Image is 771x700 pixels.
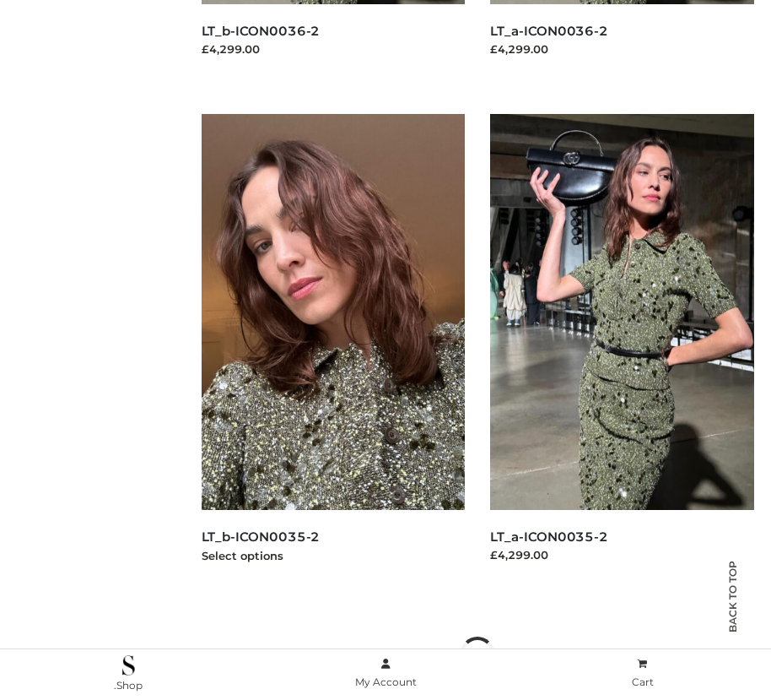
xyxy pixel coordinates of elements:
[202,23,321,39] a: LT_b-ICON0036-2
[712,590,754,632] span: Back to top
[202,529,321,545] a: LT_b-ICON0035-2
[114,679,143,692] span: .Shop
[202,41,466,57] div: £4,299.00
[514,654,771,692] a: Cart
[632,676,654,688] span: Cart
[122,655,135,676] img: .Shop
[490,23,608,39] a: LT_a-ICON0036-2
[257,654,515,692] a: My Account
[355,676,417,688] span: My Account
[490,546,754,563] div: £4,299.00
[490,529,608,545] a: LT_a-ICON0035-2
[490,41,754,57] div: £4,299.00
[202,549,283,562] a: Select options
